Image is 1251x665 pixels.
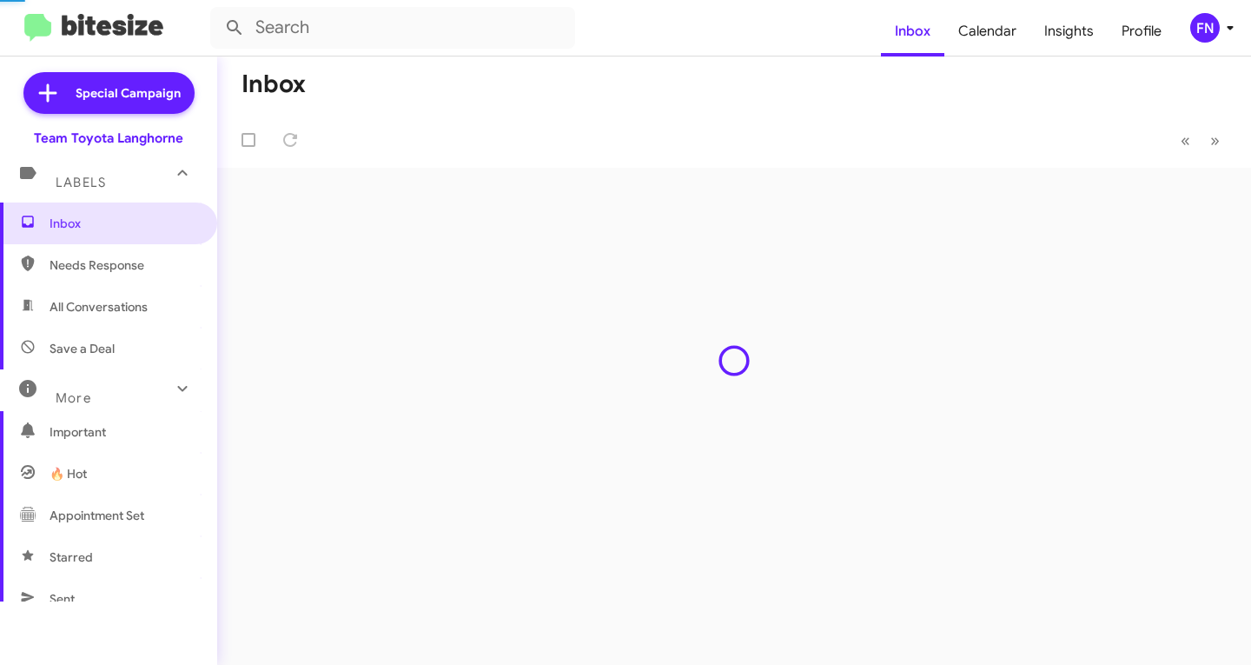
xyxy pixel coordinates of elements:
[1200,123,1230,158] button: Next
[56,175,106,190] span: Labels
[50,256,197,274] span: Needs Response
[76,84,181,102] span: Special Campaign
[50,215,197,232] span: Inbox
[56,390,91,406] span: More
[23,72,195,114] a: Special Campaign
[1171,123,1230,158] nav: Page navigation example
[1170,123,1201,158] button: Previous
[50,340,115,357] span: Save a Deal
[50,549,93,566] span: Starred
[1175,13,1232,43] button: FN
[1108,6,1175,57] a: Profile
[242,70,306,98] h1: Inbox
[944,6,1030,57] a: Calendar
[34,130,183,147] div: Team Toyota Langhorne
[1210,130,1220,151] span: »
[1030,6,1108,57] a: Insights
[1181,130,1190,151] span: «
[1190,13,1220,43] div: FN
[50,298,148,316] span: All Conversations
[210,7,575,49] input: Search
[50,423,197,441] span: Important
[50,507,144,524] span: Appointment Set
[50,465,87,482] span: 🔥 Hot
[881,6,944,57] a: Inbox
